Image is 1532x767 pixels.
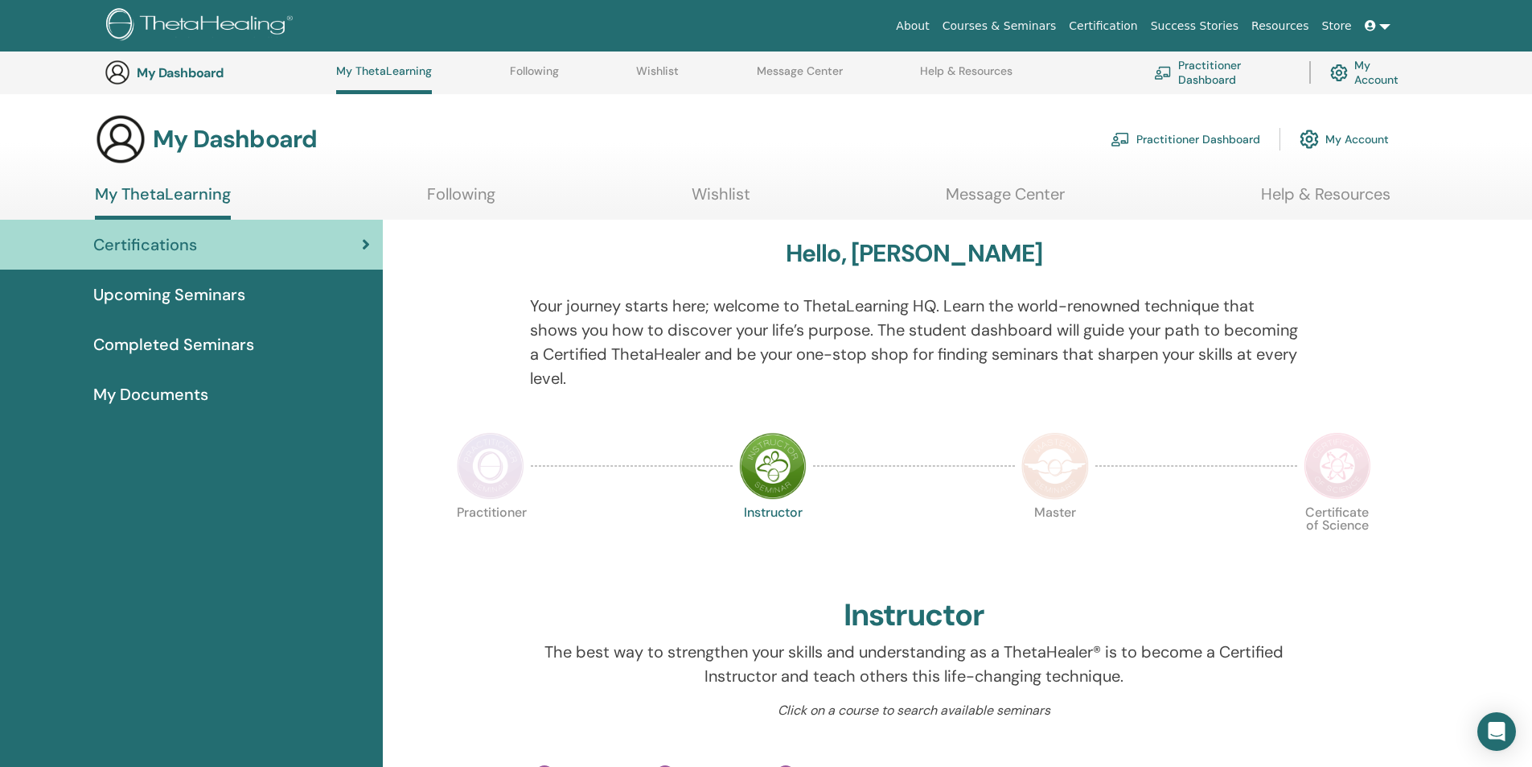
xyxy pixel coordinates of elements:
span: My Documents [93,382,208,406]
span: Upcoming Seminars [93,282,245,307]
a: Practitioner Dashboard [1154,55,1290,90]
p: Master [1021,506,1089,574]
a: About [889,11,935,41]
p: Practitioner [457,506,524,574]
a: My ThetaLearning [336,64,432,94]
a: Help & Resources [1261,184,1390,216]
a: Store [1316,11,1358,41]
span: Certifications [93,233,197,257]
a: My ThetaLearning [95,184,231,220]
img: logo.png [106,8,298,44]
div: Open Intercom Messenger [1477,712,1516,751]
a: Wishlist [692,184,750,216]
img: Certificate of Science [1304,432,1371,500]
p: Certificate of Science [1304,506,1371,574]
a: Following [427,184,495,216]
p: The best way to strengthen your skills and understanding as a ThetaHealer® is to become a Certifi... [530,640,1298,688]
p: Instructor [739,506,807,574]
a: Message Center [946,184,1065,216]
img: chalkboard-teacher.svg [1154,66,1172,79]
a: Message Center [757,64,843,90]
a: Help & Resources [920,64,1012,90]
img: Master [1021,432,1089,500]
img: chalkboard-teacher.svg [1111,132,1130,146]
a: Success Stories [1144,11,1245,41]
a: Certification [1062,11,1144,41]
p: Your journey starts here; welcome to ThetaLearning HQ. Learn the world-renowned technique that sh... [530,294,1298,390]
p: Click on a course to search available seminars [530,701,1298,720]
img: cog.svg [1330,60,1348,85]
img: generic-user-icon.jpg [105,60,130,85]
h3: My Dashboard [137,65,298,80]
a: Resources [1245,11,1316,41]
a: Following [510,64,559,90]
h3: My Dashboard [153,125,317,154]
a: Courses & Seminars [936,11,1063,41]
img: Practitioner [457,432,524,500]
a: My Account [1330,55,1411,90]
img: Instructor [739,432,807,500]
h3: Hello, [PERSON_NAME] [786,239,1043,268]
a: Practitioner Dashboard [1111,122,1260,157]
a: My Account [1300,122,1389,157]
span: Completed Seminars [93,332,254,357]
h2: Instructor [844,597,984,634]
a: Wishlist [636,64,679,90]
img: generic-user-icon.jpg [95,113,146,165]
img: cog.svg [1300,126,1319,153]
